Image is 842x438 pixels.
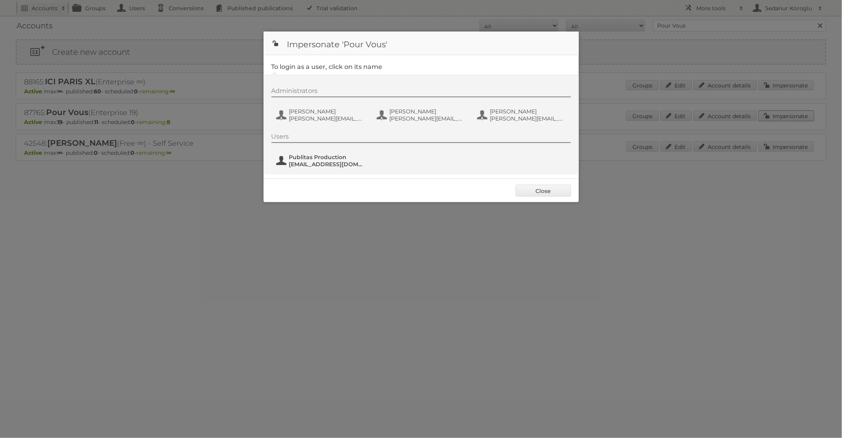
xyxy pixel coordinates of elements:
button: [PERSON_NAME] [PERSON_NAME][EMAIL_ADDRESS][DOMAIN_NAME] [376,107,468,123]
a: Close [516,185,571,197]
span: [PERSON_NAME] [289,108,366,115]
span: [PERSON_NAME][EMAIL_ADDRESS][DOMAIN_NAME] [289,115,366,122]
div: Users [271,133,571,143]
div: Administrators [271,87,571,97]
legend: To login as a user, click on its name [271,63,383,71]
span: [PERSON_NAME] [490,108,567,115]
button: Publitas Production [EMAIL_ADDRESS][DOMAIN_NAME] [275,153,368,169]
span: [PERSON_NAME][EMAIL_ADDRESS][DOMAIN_NAME] [390,115,466,122]
span: Publitas Production [289,154,366,161]
span: [PERSON_NAME][EMAIL_ADDRESS][DOMAIN_NAME] [490,115,567,122]
span: [PERSON_NAME] [390,108,466,115]
button: [PERSON_NAME] [PERSON_NAME][EMAIL_ADDRESS][DOMAIN_NAME] [476,107,569,123]
span: [EMAIL_ADDRESS][DOMAIN_NAME] [289,161,366,168]
button: [PERSON_NAME] [PERSON_NAME][EMAIL_ADDRESS][DOMAIN_NAME] [275,107,368,123]
h1: Impersonate 'Pour Vous' [264,32,579,55]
